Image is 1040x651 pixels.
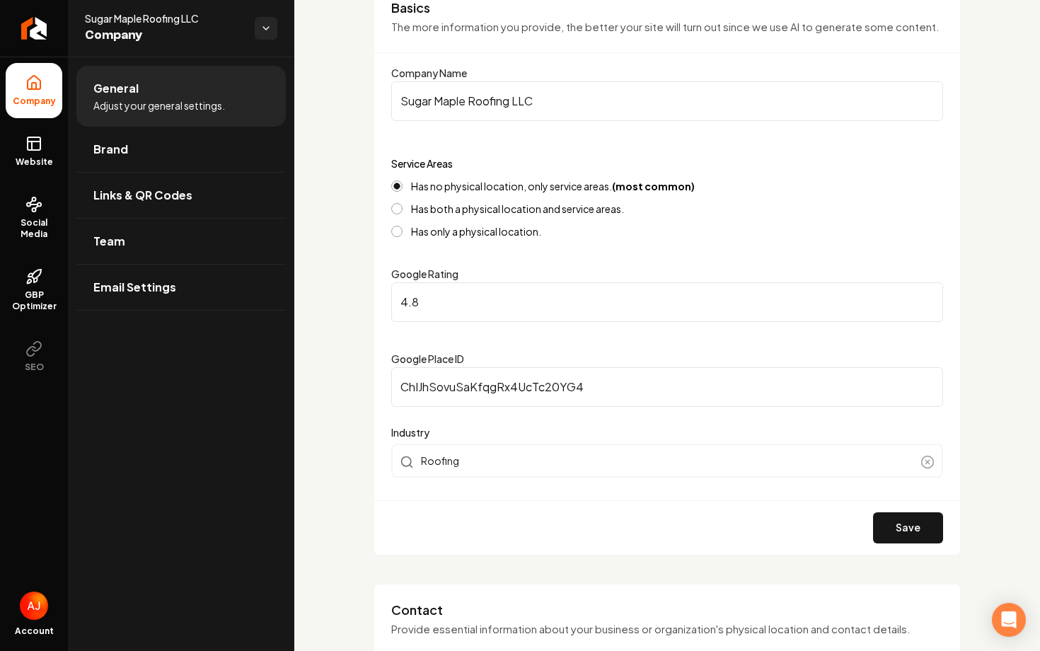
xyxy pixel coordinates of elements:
[391,282,943,322] input: Google Rating
[411,226,541,236] label: Has only a physical location.
[6,329,62,384] button: SEO
[15,626,54,637] span: Account
[93,279,176,296] span: Email Settings
[93,187,192,204] span: Links & QR Codes
[76,173,286,218] a: Links & QR Codes
[391,367,943,407] input: Google Place ID
[6,289,62,312] span: GBP Optimizer
[76,219,286,264] a: Team
[391,67,467,79] label: Company Name
[391,424,943,441] label: Industry
[21,17,47,40] img: Rebolt Logo
[992,603,1026,637] div: Open Intercom Messenger
[391,621,943,638] p: Provide essential information about your business or organization's physical location and contact...
[6,257,62,323] a: GBP Optimizer
[20,592,48,620] img: Austin Jellison
[93,98,225,113] span: Adjust your general settings.
[85,25,243,45] span: Company
[391,267,458,280] label: Google Rating
[6,185,62,251] a: Social Media
[391,81,943,121] input: Company Name
[411,181,695,191] label: Has no physical location, only service areas.
[6,124,62,179] a: Website
[20,592,48,620] button: Open user button
[85,11,243,25] span: Sugar Maple Roofing LLC
[391,601,943,618] h3: Contact
[411,204,624,214] label: Has both a physical location and service areas.
[391,352,464,365] label: Google Place ID
[7,96,62,107] span: Company
[93,233,125,250] span: Team
[612,180,695,192] strong: (most common)
[93,141,128,158] span: Brand
[873,512,943,543] button: Save
[19,362,50,373] span: SEO
[6,217,62,240] span: Social Media
[76,127,286,172] a: Brand
[76,265,286,310] a: Email Settings
[93,80,139,97] span: General
[391,157,453,170] label: Service Areas
[10,156,59,168] span: Website
[391,19,943,35] p: The more information you provide, the better your site will turn out since we use AI to generate ...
